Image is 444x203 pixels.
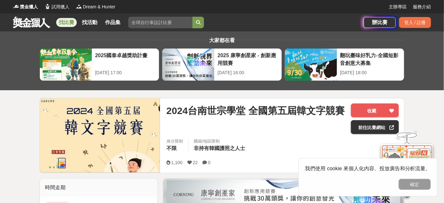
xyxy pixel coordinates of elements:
a: 服務介紹 [413,4,431,10]
span: 0 [208,160,211,165]
a: 找活動 [79,18,100,27]
input: 全球自行車設計比賽 [128,17,192,28]
a: 找比賽 [56,18,77,27]
a: 作品集 [102,18,123,27]
img: Cover Image [40,98,160,172]
a: 前往比賽網站 [351,120,399,134]
span: 1,100 [171,160,182,165]
img: d2146d9a-e6f6-4337-9592-8cefde37ba6b.png [381,144,433,187]
span: 22 [193,160,198,165]
span: 非持有韓國護照之人士 [194,146,245,151]
img: Logo [13,3,19,10]
a: LogoDream & Hunter [76,4,115,10]
span: Dream & Hunter [83,4,115,10]
a: Logo試用獵人 [44,4,69,10]
span: 大家都在看 [208,38,236,43]
div: 登入 / 註冊 [399,17,431,28]
a: 主辦專區 [389,4,407,10]
a: 翻玩臺味好乳力-全國短影音創意大募集[DATE] 18:00 [285,48,404,81]
button: 收藏 [351,103,399,118]
img: Logo [76,3,82,10]
a: 2025 康寧創星家 - 創新應用競賽[DATE] 16:00 [162,48,282,81]
span: 獎金獵人 [20,4,38,10]
span: 我們使用 cookie 來個人化內容、投放廣告和分析流量。 [305,166,431,171]
div: 國籍/地區限制 [194,138,247,145]
div: [DATE] 16:00 [218,69,278,76]
a: 辦比賽 [364,17,396,28]
div: 2025國泰卓越獎助計畫 [95,52,156,66]
div: 2025 康寧創星家 - 創新應用競賽 [218,52,278,66]
a: Logo獎金獵人 [13,4,38,10]
span: 2024台南世宗學堂 全國第五屆韓文字競賽 [166,103,345,118]
div: 翻玩臺味好乳力-全國短影音創意大募集 [340,52,401,66]
div: 身分限制 [166,138,183,145]
button: 確定 [399,179,431,190]
div: 時間走期 [40,179,157,197]
a: 2025國泰卓越獎助計畫[DATE] 17:00 [40,48,159,81]
span: 不限 [166,146,177,151]
span: 試用獵人 [51,4,69,10]
img: Logo [44,3,51,10]
div: [DATE] 17:00 [95,69,156,76]
div: [DATE] 18:00 [340,69,401,76]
